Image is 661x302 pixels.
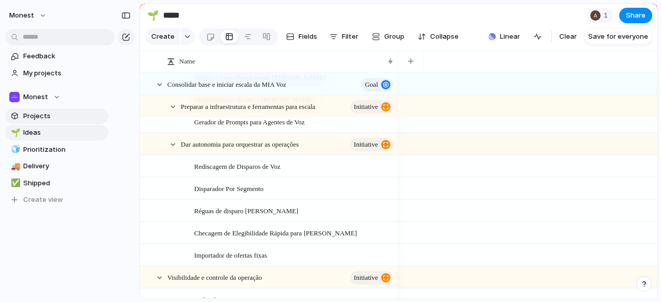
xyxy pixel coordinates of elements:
span: goal [365,77,378,92]
div: 🚚 [11,161,18,172]
button: Linear [484,29,524,44]
button: Fields [282,28,321,45]
span: Dar autonomia para orquestrar as operações [181,138,298,150]
span: Clear [559,31,577,42]
span: Consolidar base e iniciar escala da MIA Voz [167,78,286,90]
button: Filter [325,28,363,45]
span: Gerador de Prompts para Agentes de Voz [194,116,305,128]
span: Collapse [430,31,459,42]
span: Linear [500,31,520,42]
a: ✅Shipped [5,176,108,191]
span: Fields [298,31,317,42]
span: initiative [354,271,378,285]
button: initiative [350,271,393,284]
span: Filter [342,31,358,42]
span: Importador de ofertas fixas [194,249,267,261]
button: initiative [350,100,393,114]
button: 🌱 [145,7,161,24]
button: Clear [555,28,581,45]
span: Ideas [23,128,105,138]
button: 🧊 [9,145,20,155]
span: Projects [23,111,105,121]
span: initiative [354,137,378,152]
button: Monest [5,7,52,24]
a: Projects [5,108,108,124]
span: Visibilidade e controle da operação [167,271,262,283]
button: 🌱 [9,128,20,138]
span: Monest [9,10,34,21]
span: Save for everyone [588,31,648,42]
button: goal [361,78,393,91]
span: Create view [23,195,63,205]
button: Share [619,8,652,23]
button: ✅ [9,178,20,188]
span: Disparador Por Segmento [194,182,263,194]
a: 🌱Ideas [5,125,108,140]
a: 🧊Prioritization [5,142,108,157]
span: Shipped [23,178,105,188]
span: Checagem de Elegibilidade Rápida para [PERSON_NAME] [194,227,357,239]
span: Name [179,56,195,67]
span: Group [384,31,404,42]
span: Share [626,10,646,21]
a: My projects [5,66,108,81]
button: Monest [5,89,108,105]
span: My projects [23,68,105,78]
span: Rediscagem de Disparos de Voz [194,160,280,172]
span: initiative [354,100,378,114]
span: Create [151,31,175,42]
span: Monest [23,92,48,102]
button: initiative [350,138,393,151]
div: 🧊 [11,144,18,155]
span: Feedback [23,51,105,61]
a: 🚚Delivery [5,158,108,174]
button: Save for everyone [584,28,652,45]
button: Create view [5,192,108,208]
span: Réguas de disparo [PERSON_NAME] [194,204,298,216]
span: Prioritization [23,145,105,155]
span: Delivery [23,161,105,171]
a: Feedback [5,49,108,64]
span: Preparar a infraestrutura e ferramentas para escala [181,100,316,112]
div: ✅ [11,177,18,189]
button: Collapse [414,28,463,45]
span: 1 [604,10,611,21]
div: 🌱 [11,127,18,139]
div: 🌱 [147,8,159,22]
button: 🚚 [9,161,20,171]
button: Create [145,28,180,45]
button: Group [367,28,410,45]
